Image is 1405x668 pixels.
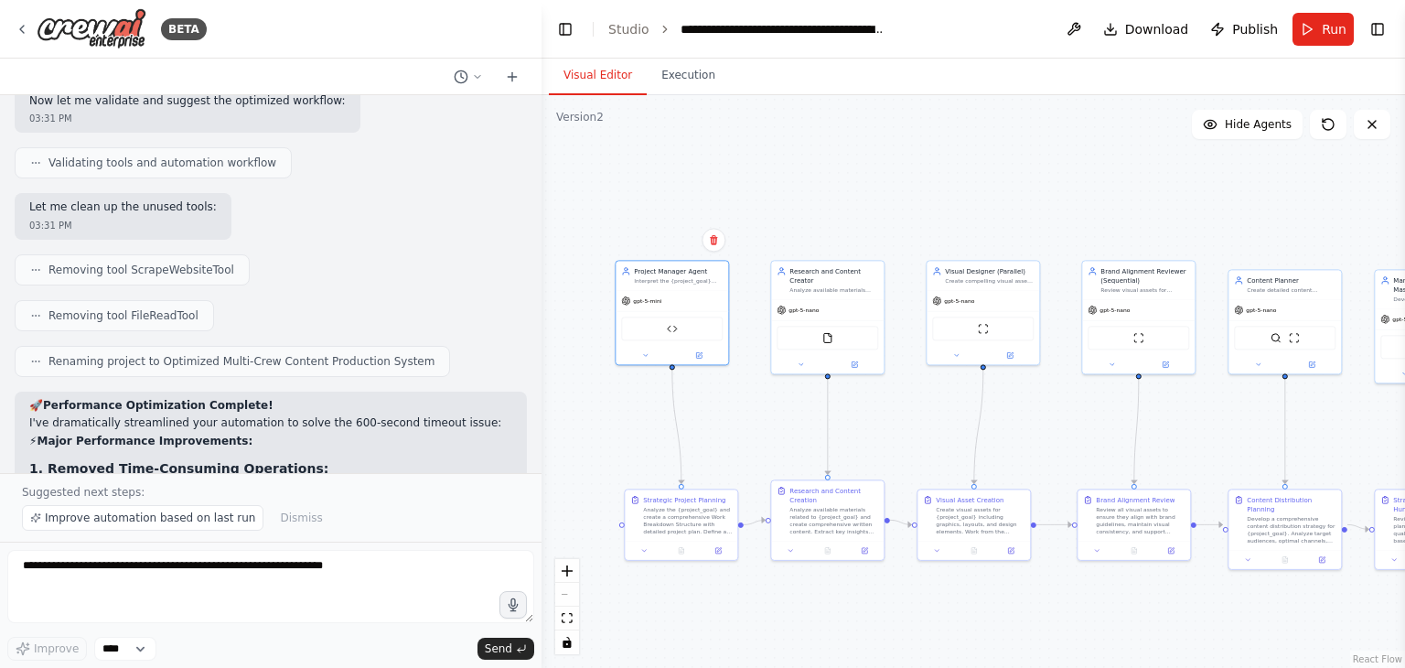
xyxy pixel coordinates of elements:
[1247,275,1335,285] div: Content Planner
[789,266,878,285] div: Research and Content Creator
[1247,495,1335,513] div: Content Distribution Planning
[770,479,885,561] div: Research and Content CreationAnalyze available materials related to {project_goal} and create com...
[48,354,434,369] span: Renaming project to Optimized Multi-Crew Content Production System
[555,630,579,654] button: toggle interactivity
[647,57,730,95] button: Execution
[555,607,579,630] button: fit view
[555,559,579,654] div: React Flow controls
[37,8,146,49] img: Logo
[477,638,534,660] button: Send
[608,22,649,37] a: Studio
[744,515,766,529] g: Edge from 8a3f3f1a-98a5-4710-8812-b7896e686c1c to 7262a4f1-5fed-4434-a43a-ced6ae910edc
[624,489,738,561] div: Strategic Project PlanningAnalyze the {project_goal} and create a comprehensive Work Breakdown St...
[1247,515,1335,544] div: Develop a comprehensive content distribution strategy for {project_goal}. Analyze target audience...
[1140,359,1192,370] button: Open in side panel
[823,370,832,475] g: Edge from 2c2e2c53-4560-4edb-b102-d8fbd7adc5fc to 7262a4f1-5fed-4434-a43a-ced6ae910edc
[1306,555,1337,566] button: Open in side panel
[849,545,880,556] button: Open in side panel
[926,260,1040,365] div: Visual Designer (Parallel)Create compelling visual assets for {project_goal} including graphics, ...
[633,297,661,305] span: gpt-5-mini
[1286,359,1338,370] button: Open in side panel
[1036,520,1072,529] g: Edge from 041c6640-bdff-4ea7-ab14-3c1eceac90ed to 44e31679-080f-48cf-91d7-de90f76c26a8
[271,505,331,531] button: Dismiss
[955,545,993,556] button: No output available
[1096,13,1196,46] button: Download
[1271,332,1282,343] img: SerperDevTool
[1281,379,1290,484] g: Edge from de23088c-4302-41a2-bafd-c1ae540f9464 to 84a7cfd2-40bd-4e86-b93d-af88c3a5f482
[485,641,512,656] span: Send
[615,260,729,365] div: Project Manager AgentInterpret the {project_goal} and create a comprehensive Work Breakdown Struc...
[890,515,912,529] g: Edge from 7262a4f1-5fed-4434-a43a-ced6ae910edc to 041c6640-bdff-4ea7-ab14-3c1eceac90ed
[673,350,725,361] button: Open in side panel
[936,495,1003,504] div: Visual Asset Creation
[45,511,255,525] span: Improve automation based on last run
[984,350,1036,361] button: Open in side panel
[34,641,79,656] span: Improve
[1133,332,1144,343] img: ScrapeWebsiteTool
[608,20,886,38] nav: breadcrumb
[556,110,604,124] div: Version 2
[643,506,732,535] div: Analyze the {project_goal} and create a comprehensive Work Breakdown Structure with detailed proj...
[22,505,263,531] button: Improve automation based on last run
[29,219,217,232] div: 03:31 PM
[1130,379,1143,484] g: Edge from 38079f9c-40df-4a07-ba77-30799884c14a to 44e31679-080f-48cf-91d7-de90f76c26a8
[1125,20,1189,38] span: Download
[1196,520,1223,529] g: Edge from 44e31679-080f-48cf-91d7-de90f76c26a8 to 84a7cfd2-40bd-4e86-b93d-af88c3a5f482
[499,591,527,619] button: Click to speak your automation idea
[1115,545,1153,556] button: No output available
[7,637,87,661] button: Improve
[1096,506,1185,535] div: Review all visual assets to ensure they align with brand guidelines, maintain visual consistency,...
[48,156,276,170] span: Validating tools and automation workflow
[1347,520,1369,533] g: Edge from 84a7cfd2-40bd-4e86-b93d-af88c3a5f482 to 94ce05ac-4970-4512-8d4a-f2c0fa392042
[936,506,1024,535] div: Create visual assets for {project_goal} including graphics, layouts, and design elements. Work fr...
[29,416,512,431] p: I've dramatically streamlined your automation to solve the 600-second timeout issue:
[1225,117,1292,132] span: Hide Agents
[29,461,328,476] strong: 1. Removed Time-Consuming Operations:
[29,94,346,109] p: Now let me validate and suggest the optimized workflow:
[1100,286,1189,294] div: Review visual assets for {project_goal} to ensure they align with brand guidelines, messaging con...
[1099,307,1130,314] span: gpt-5-nano
[1232,20,1278,38] span: Publish
[662,545,701,556] button: No output available
[809,545,847,556] button: No output available
[1289,332,1300,343] img: ScrapeWebsiteTool
[1192,110,1303,139] button: Hide Agents
[789,506,878,535] div: Analyze available materials related to {project_goal} and create comprehensive written content. E...
[789,486,878,504] div: Research and Content Creation
[634,277,723,285] div: Interpret the {project_goal} and create a comprehensive Work Breakdown Structure with detailed pr...
[1365,16,1390,42] button: Show right sidebar
[1077,489,1191,561] div: Brand Alignment ReviewReview all visual assets to ensure they align with brand guidelines, mainta...
[1247,286,1335,294] div: Create detailed content distribution plans for {project_goal} including channel strategy, timing,...
[1353,654,1402,664] a: React Flow attribution
[1081,260,1196,374] div: Brand Alignment Reviewer (Sequential)Review visual assets for {project_goal} to ensure they align...
[702,545,734,556] button: Open in side panel
[1203,13,1285,46] button: Publish
[1228,269,1342,374] div: Content PlannerCreate detailed content distribution plans for {project_goal} including channel st...
[822,332,833,343] img: FileReadTool
[1096,495,1174,504] div: Brand Alignment Review
[37,435,252,447] strong: Major Performance Improvements:
[1100,266,1189,285] div: Brand Alignment Reviewer (Sequential)
[22,485,520,500] p: Suggested next steps:
[995,545,1026,556] button: Open in side panel
[944,297,974,305] span: gpt-5-nano
[789,286,878,294] div: Analyze available materials about {project_goal} and create comprehensive written content includi...
[788,307,819,314] span: gpt-5-nano
[552,16,578,42] button: Hide left sidebar
[29,435,512,449] h2: ⚡
[1246,307,1276,314] span: gpt-5-nano
[498,66,527,88] button: Start a new chat
[667,323,678,334] img: ClickUp Task Manager
[970,370,988,484] g: Edge from cce8d2ca-cb32-4fd0-8ead-c071d1960d1f to 041c6640-bdff-4ea7-ab14-3c1eceac90ed
[1228,489,1342,570] div: Content Distribution PlanningDevelop a comprehensive content distribution strategy for {project_g...
[1322,20,1346,38] span: Run
[829,359,881,370] button: Open in side panel
[280,511,322,525] span: Dismiss
[48,263,234,277] span: Removing tool ScrapeWebsiteTool
[29,112,346,125] div: 03:31 PM
[1266,555,1304,566] button: No output available
[945,266,1034,275] div: Visual Designer (Parallel)
[549,57,647,95] button: Visual Editor
[161,18,207,40] div: BETA
[668,370,686,484] g: Edge from 1388b7b2-aec0-49b6-bfb5-2c3ea8497c1e to 8a3f3f1a-98a5-4710-8812-b7896e686c1c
